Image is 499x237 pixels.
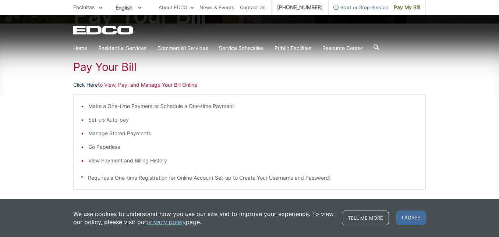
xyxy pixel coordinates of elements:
[322,44,362,52] a: Resource Center
[275,44,311,52] a: Public Facilities
[73,81,98,89] a: Click Here
[110,1,147,14] span: English
[159,3,194,11] a: About EDCO
[88,129,418,137] li: Manage Stored Payments
[158,44,208,52] a: Commercial Services
[199,3,234,11] a: News & Events
[342,211,389,225] a: Tell me more
[396,211,426,225] span: I agree
[88,116,418,124] li: Set-up Auto-pay
[240,3,266,11] a: Contact Us
[98,44,146,52] a: Residential Services
[73,81,426,89] p: to View, Pay, and Manage Your Bill Online
[73,60,426,73] h1: Pay Your Bill
[73,210,335,226] p: We use cookies to understand how you use our site and to improve your experience. To view our pol...
[88,143,418,151] li: Go Paperless
[219,44,263,52] a: Service Schedules
[81,174,418,182] p: * Requires a One-time Registration (or Online Account Set-up to Create Your Username and Password)
[88,102,418,110] li: Make a One-time Payment or Schedule a One-time Payment
[146,218,186,226] a: privacy policy
[73,44,87,52] a: Home
[73,26,134,35] a: EDCD logo. Return to the homepage.
[88,157,418,165] li: View Payment and Billing History
[73,4,95,10] span: Encinitas
[394,3,420,11] span: Pay My Bill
